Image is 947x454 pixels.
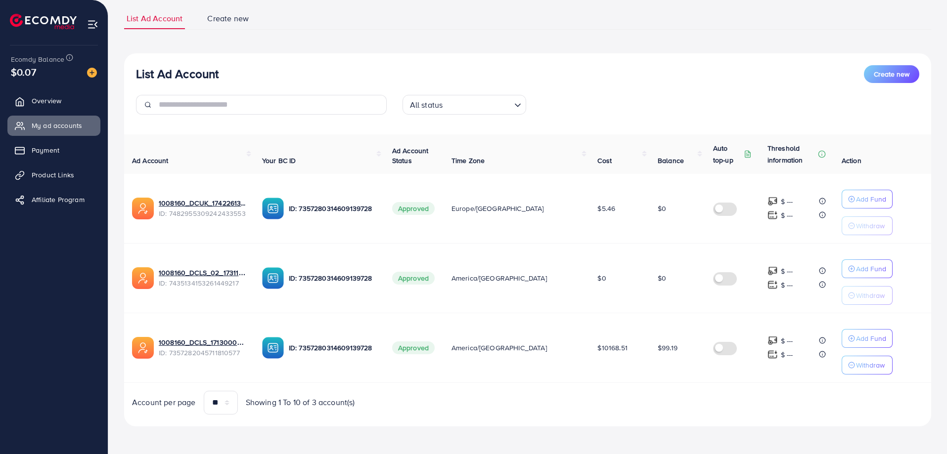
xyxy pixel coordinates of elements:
span: Ad Account [132,156,169,165]
p: $ --- [781,349,793,361]
span: Overview [32,96,61,106]
span: America/[GEOGRAPHIC_DATA] [451,273,547,283]
div: <span class='underline'>1008160_DCUK_1742261318438</span></br>7482955309242433553 [159,198,246,218]
img: top-up amount [767,280,778,290]
h3: List Ad Account [136,67,219,81]
span: Product Links [32,170,74,180]
img: ic-ba-acc.ded83a64.svg [262,198,284,219]
div: <span class='underline'>1008160_DCLS_1713000734080</span></br>7357282045711810577 [159,337,246,358]
span: Approved [392,272,435,285]
span: Ad Account Status [392,146,429,165]
span: Cost [597,156,612,165]
div: <span class='underline'>1008160_DCLS_02_1731127077568</span></br>7435134153261449217 [159,268,246,288]
p: Add Fund [856,263,886,275]
iframe: Chat [905,410,940,447]
span: Account per page [132,397,196,408]
span: ID: 7482955309242433553 [159,208,246,218]
img: image [87,68,97,78]
img: ic-ads-acc.e4c84228.svg [132,198,154,219]
span: Ecomdy Balance [11,54,64,64]
img: menu [87,19,98,30]
span: $0 [658,273,666,283]
p: $ --- [781,335,793,347]
p: $ --- [781,196,793,207]
span: ID: 7435134153261449217 [159,278,246,288]
span: $0 [597,273,606,283]
span: ID: 7357282045711810577 [159,348,246,358]
span: America/[GEOGRAPHIC_DATA] [451,343,547,353]
img: top-up amount [767,349,778,360]
span: List Ad Account [127,13,182,24]
a: Product Links [7,165,100,185]
img: ic-ba-acc.ded83a64.svg [262,267,284,289]
img: ic-ads-acc.e4c84228.svg [132,267,154,289]
button: Withdraw [842,356,893,374]
a: 1008160_DCUK_1742261318438 [159,198,246,208]
p: ID: 7357280314609139728 [289,203,376,214]
input: Search for option [446,96,510,112]
span: Showing 1 To 10 of 3 account(s) [246,397,355,408]
span: $10168.51 [597,343,627,353]
button: Add Fund [842,259,893,278]
a: My ad accounts [7,116,100,135]
span: $0 [658,204,666,213]
span: $5.46 [597,204,615,213]
button: Create new [864,65,919,83]
span: Affiliate Program [32,195,85,205]
p: Auto top-up [713,142,742,166]
button: Withdraw [842,286,893,305]
p: Add Fund [856,332,886,344]
span: Approved [392,341,435,354]
button: Add Fund [842,190,893,208]
img: top-up amount [767,210,778,220]
span: Your BC ID [262,156,296,165]
span: Approved [392,202,435,215]
span: All status [408,98,445,112]
p: ID: 7357280314609139728 [289,342,376,354]
img: top-up amount [767,196,778,206]
p: ID: 7357280314609139728 [289,272,376,284]
span: Create new [874,69,909,79]
span: Europe/[GEOGRAPHIC_DATA] [451,204,544,213]
span: Create new [207,13,249,24]
p: Withdraw [856,289,885,301]
p: Withdraw [856,359,885,371]
span: $99.19 [658,343,677,353]
p: Add Fund [856,193,886,205]
img: logo [10,14,77,29]
div: Search for option [403,95,526,115]
img: top-up amount [767,335,778,346]
p: $ --- [781,279,793,291]
span: Action [842,156,861,165]
a: Overview [7,91,100,111]
p: Withdraw [856,220,885,232]
span: My ad accounts [32,121,82,130]
a: 1008160_DCLS_1713000734080 [159,337,246,347]
a: Affiliate Program [7,190,100,209]
span: $0.07 [11,65,36,79]
p: $ --- [781,265,793,277]
a: 1008160_DCLS_02_1731127077568 [159,268,246,278]
span: Balance [658,156,684,165]
img: ic-ba-acc.ded83a64.svg [262,337,284,359]
img: ic-ads-acc.e4c84228.svg [132,337,154,359]
span: Payment [32,145,59,155]
img: top-up amount [767,266,778,276]
span: Time Zone [451,156,485,165]
button: Add Fund [842,329,893,348]
p: $ --- [781,209,793,221]
button: Withdraw [842,216,893,235]
a: Payment [7,140,100,160]
p: Threshold information [767,142,816,166]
